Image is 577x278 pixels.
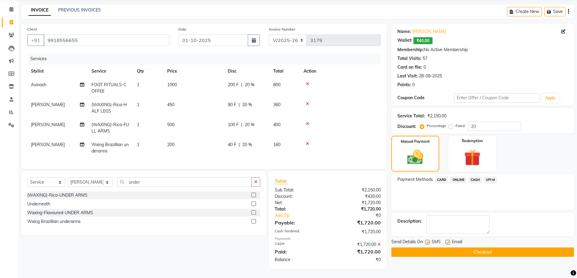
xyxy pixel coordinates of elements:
[270,200,328,206] div: Net:
[328,187,385,193] div: ₹2,150.00
[27,201,50,207] div: Underneath
[397,176,433,183] span: Payment Methods
[167,102,174,107] span: 450
[435,176,448,183] span: CARD
[397,82,411,88] div: Points:
[91,82,127,94] span: FOOT RITUALS-COFFEE
[397,73,418,79] div: Last Visit:
[397,37,412,44] div: Wallet:
[484,176,497,183] span: UPI M
[242,142,252,148] span: 20 %
[397,123,416,130] div: Discount:
[137,82,139,87] span: 1
[164,64,224,78] th: Price
[270,187,328,193] div: Sub Total:
[269,27,295,32] label: Invoice Number
[91,102,127,114] span: (WAXING)-Rica-HALF LEGS
[423,64,426,70] div: 0
[91,122,129,134] span: (WAXING)-Rica-FULL ARMS
[88,64,133,78] th: Service
[178,27,187,32] label: Date
[27,34,44,46] button: +91
[133,64,164,78] th: Qty
[401,139,430,144] label: Manual Payment
[28,5,51,16] a: INVOICE
[456,123,465,129] label: Fixed
[328,229,385,235] div: ₹1,720.00
[397,113,425,119] div: Service Total:
[58,7,101,13] a: PREVIOUS INVOICES
[300,64,381,78] th: Action
[459,147,486,168] img: _gift.svg
[245,122,254,128] span: 20 %
[273,142,280,147] span: 160
[412,82,415,88] div: 0
[450,176,466,183] span: ONLINE
[239,102,240,108] span: |
[270,241,328,248] div: CASH
[273,102,280,107] span: 360
[423,55,427,62] div: 57
[31,82,46,87] span: Avinash
[419,73,442,79] div: 28-09-2025
[31,102,65,107] span: [PERSON_NAME]
[397,55,421,62] div: Total Visits:
[270,229,328,235] div: Cash Tendered:
[397,218,422,224] div: Description:
[27,27,37,32] label: Client
[27,218,81,225] div: Wxing Brazillian underarms
[270,219,328,226] div: Payable:
[397,28,411,35] div: Name:
[239,142,240,148] span: |
[328,257,385,263] div: ₹0
[27,192,88,198] div: (WAXING)-Rica-UNDER ARMS
[167,122,174,127] span: 500
[427,113,446,119] div: ₹2,150.00
[397,64,422,70] div: Card on file:
[31,142,65,147] span: [PERSON_NAME]
[427,123,446,129] label: Percentage
[275,236,380,241] div: Payments
[167,82,177,87] span: 1000
[397,47,424,53] div: Membership:
[544,7,565,16] button: Save
[228,142,236,148] span: 40 F
[397,47,568,53] div: No Active Membership
[328,248,385,255] div: ₹1,720.00
[270,206,328,212] div: Total:
[391,247,574,257] button: Checkout
[270,212,337,219] a: Add Tip
[228,122,239,128] span: 100 F
[402,148,428,166] img: _cash.svg
[328,193,385,200] div: ₹430.00
[454,93,539,103] input: Enter Offer / Coupon Code
[28,53,385,64] div: Services
[270,193,328,200] div: Discount:
[413,37,433,44] span: ₹40.00
[328,219,385,226] div: ₹1,720.00
[245,82,254,88] span: 20 %
[328,200,385,206] div: ₹1,720.00
[241,122,242,128] span: |
[469,176,482,183] span: CASH
[328,206,385,212] div: ₹1,720.00
[275,178,289,184] span: Total
[462,138,483,144] label: Redemption
[228,82,239,88] span: 200 F
[432,239,441,246] span: SMS
[91,142,129,154] span: Wxing Brazillian underarms
[137,142,139,147] span: 1
[27,210,93,216] div: Waxing-Flavoured-UNDER ARMS
[542,93,559,103] button: Apply
[167,142,174,147] span: 200
[273,82,280,87] span: 800
[224,64,270,78] th: Disc
[228,102,236,108] span: 90 F
[117,177,252,187] input: Search or Scan
[31,122,65,127] span: [PERSON_NAME]
[270,257,328,263] div: Balance :
[328,241,385,248] div: ₹1,720.00
[242,102,252,108] span: 20 %
[452,239,462,246] span: Email
[412,28,446,35] a: [PERSON_NAME]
